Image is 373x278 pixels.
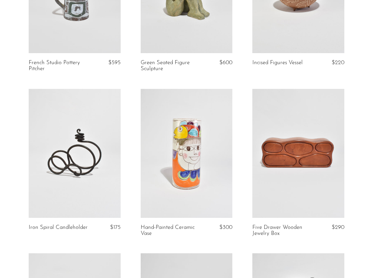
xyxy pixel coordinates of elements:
[108,60,121,65] span: $595
[141,60,201,72] a: Green Seated Figure Sculpture
[332,60,344,65] span: $220
[252,60,303,66] a: Incised Figures Vessel
[29,225,88,231] a: Iron Spiral Candleholder
[219,60,232,65] span: $600
[141,225,201,237] a: Hand-Painted Ceramic Vase
[219,225,232,230] span: $300
[252,225,313,237] a: Five Drawer Wooden Jewelry Box
[332,225,344,230] span: $290
[29,60,89,72] a: French Studio Pottery Pitcher
[110,225,121,230] span: $175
